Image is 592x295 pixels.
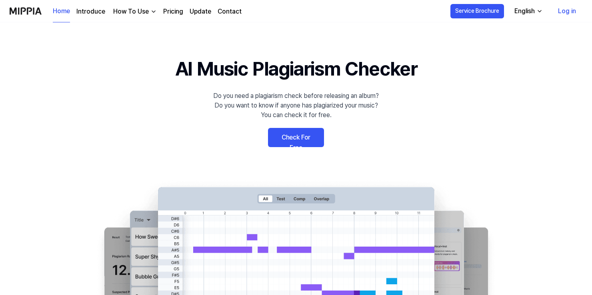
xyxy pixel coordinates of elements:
[268,128,324,147] a: Check For Free
[53,0,70,22] a: Home
[513,6,536,16] div: English
[190,7,211,16] a: Update
[508,3,548,19] button: English
[213,91,379,120] div: Do you need a plagiarism check before releasing an album? Do you want to know if anyone has plagi...
[112,7,157,16] button: How To Use
[163,7,183,16] a: Pricing
[450,4,504,18] button: Service Brochure
[218,7,242,16] a: Contact
[76,7,105,16] a: Introduce
[112,7,150,16] div: How To Use
[175,54,417,83] h1: AI Music Plagiarism Checker
[150,8,157,15] img: down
